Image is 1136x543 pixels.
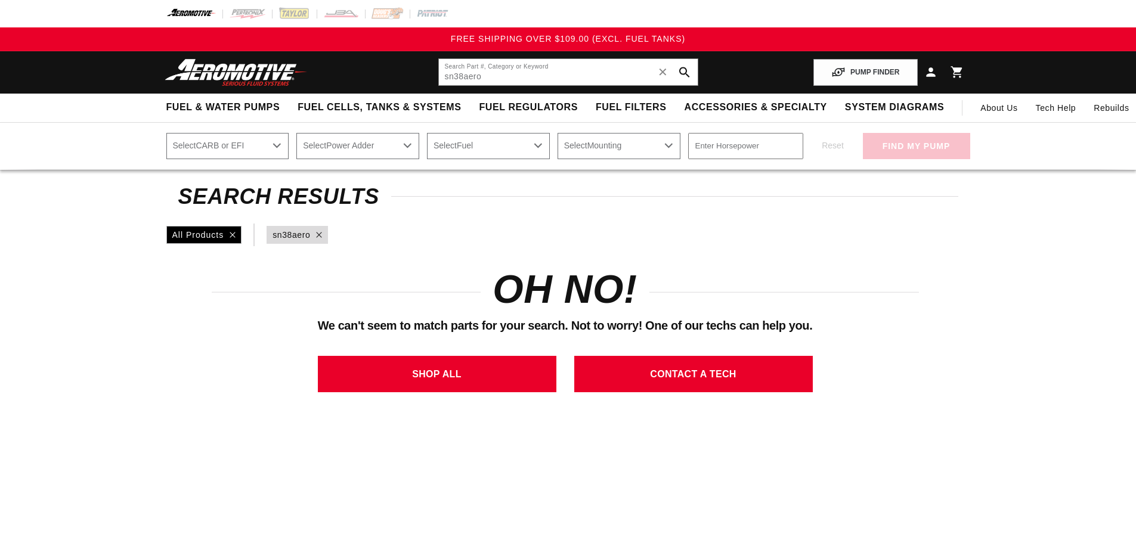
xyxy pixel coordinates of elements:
span: Fuel & Water Pumps [166,101,280,114]
span: Accessories & Specialty [685,101,827,114]
summary: Fuel Regulators [470,94,586,122]
span: Fuel Filters [596,101,667,114]
span: System Diagrams [845,101,944,114]
h1: OH NO! [493,272,637,307]
select: Fuel [427,133,550,159]
img: Aeromotive [162,58,311,86]
select: CARB or EFI [166,133,289,159]
h2: Search Results [178,187,958,206]
summary: Fuel Filters [587,94,676,122]
a: SHOP ALL [318,356,556,392]
span: Fuel Regulators [479,101,577,114]
select: Mounting [558,133,680,159]
a: sn38aero [273,228,310,241]
summary: System Diagrams [836,94,953,122]
button: search button [671,59,698,85]
summary: Fuel Cells, Tanks & Systems [289,94,470,122]
button: PUMP FINDER [813,59,917,86]
span: Fuel Cells, Tanks & Systems [298,101,461,114]
span: ✕ [658,63,668,82]
input: Enter Horsepower [688,133,803,159]
a: About Us [971,94,1026,122]
span: Rebuilds [1094,101,1129,114]
summary: Accessories & Specialty [676,94,836,122]
div: All Products [166,226,242,244]
span: FREE SHIPPING OVER $109.00 (EXCL. FUEL TANKS) [451,34,685,44]
summary: Tech Help [1027,94,1085,122]
select: Power Adder [296,133,419,159]
input: Search by Part Number, Category or Keyword [439,59,698,85]
span: Tech Help [1036,101,1076,114]
summary: Fuel & Water Pumps [157,94,289,122]
p: We can't seem to match parts for your search. Not to worry! One of our techs can help you. [212,316,919,335]
span: About Us [980,103,1017,113]
a: CONTACT A TECH [574,356,813,392]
